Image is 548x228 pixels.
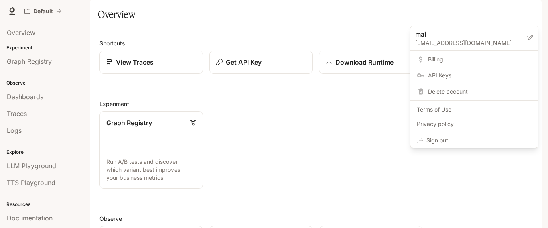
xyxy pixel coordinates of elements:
a: API Keys [412,68,536,83]
span: Privacy policy [417,120,532,128]
div: mai[EMAIL_ADDRESS][DOMAIN_NAME] [410,26,538,51]
div: Sign out [410,133,538,148]
span: Sign out [426,136,532,145]
a: Privacy policy [412,117,536,131]
span: Billing [428,55,532,63]
span: Delete account [428,88,532,96]
span: Terms of Use [417,106,532,114]
a: Billing [412,52,536,67]
div: Delete account [412,84,536,99]
span: API Keys [428,71,532,79]
p: [EMAIL_ADDRESS][DOMAIN_NAME] [415,39,527,47]
a: Terms of Use [412,102,536,117]
p: mai [415,29,514,39]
